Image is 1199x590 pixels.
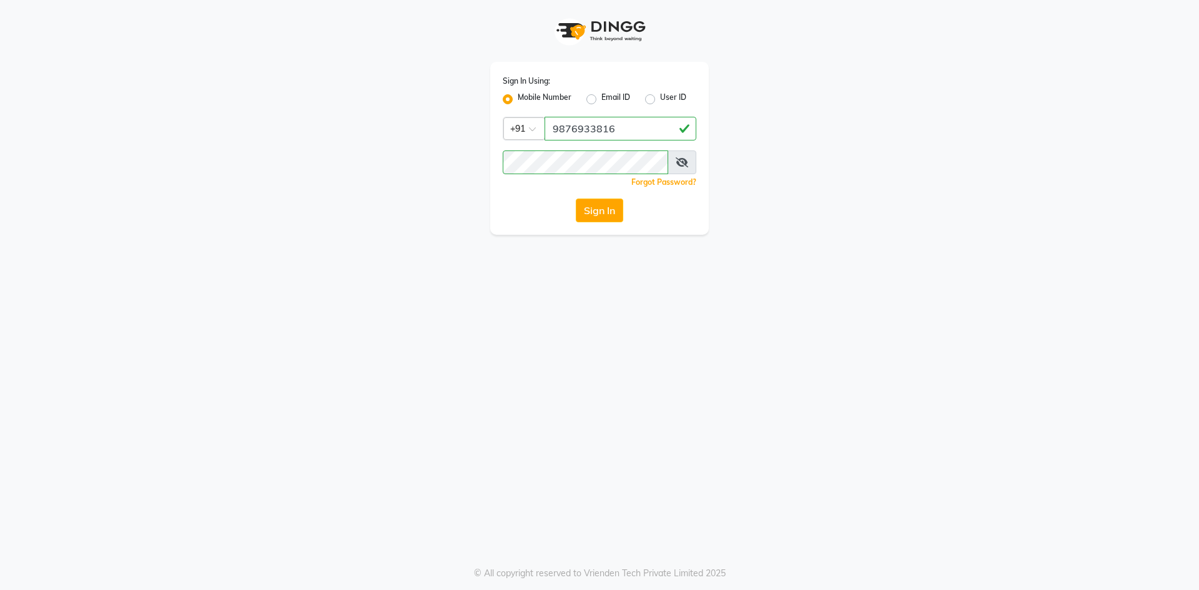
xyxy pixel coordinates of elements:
label: Email ID [601,92,630,107]
input: Username [503,150,668,174]
input: Username [545,117,696,140]
button: Sign In [576,199,623,222]
label: Sign In Using: [503,76,550,87]
label: Mobile Number [518,92,571,107]
img: logo1.svg [550,12,649,49]
a: Forgot Password? [631,177,696,187]
label: User ID [660,92,686,107]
